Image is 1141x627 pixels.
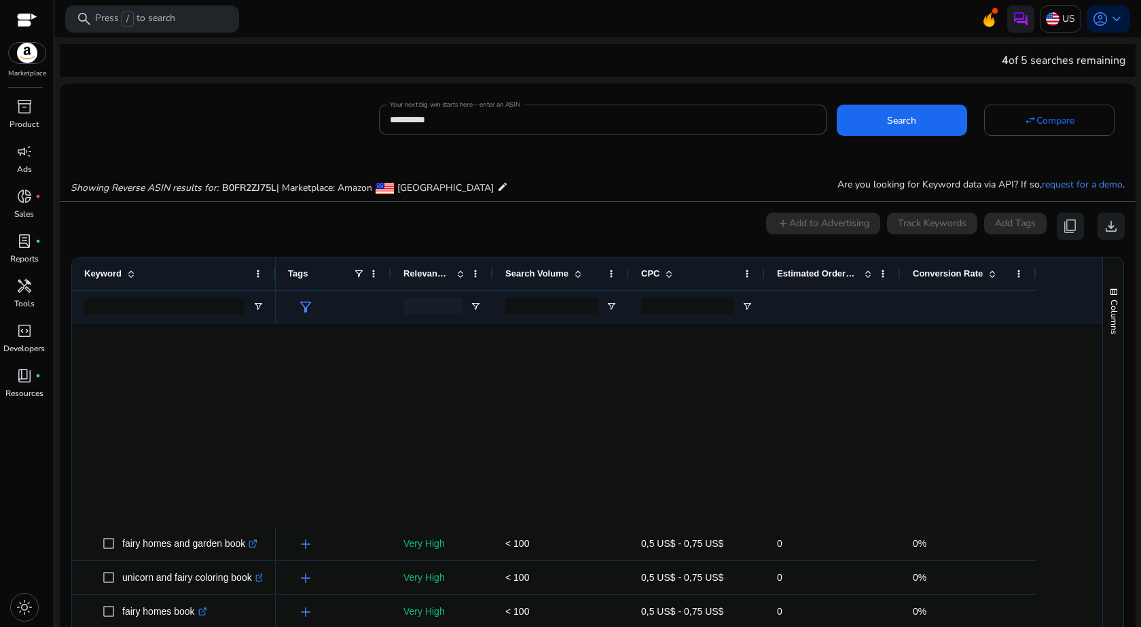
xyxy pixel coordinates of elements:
button: Compare [984,105,1115,136]
span: | Marketplace: Amazon [276,181,372,194]
span: download [1103,218,1119,234]
span: 0% [913,572,926,583]
span: fiber_manual_record [35,238,41,244]
p: Ads [17,163,32,175]
span: 0 [777,606,782,617]
p: Developers [3,342,45,355]
span: 0 [777,538,782,549]
span: handyman [16,278,33,294]
input: Search Volume Filter Input [505,298,598,315]
span: inventory_2 [16,98,33,115]
span: 0,5 US$ - 0,75 US$ [641,538,723,549]
button: Open Filter Menu [742,301,753,312]
span: < 100 [505,606,529,617]
span: add [297,570,314,586]
p: US [1062,7,1075,31]
p: Sales [14,208,34,220]
div: of 5 searches remaining [1002,52,1125,69]
p: Press to search [95,12,175,26]
button: Open Filter Menu [253,301,264,312]
button: Search [837,105,967,136]
img: us.svg [1046,12,1059,26]
span: book_4 [16,368,33,384]
span: light_mode [16,599,33,615]
p: Resources [5,387,43,399]
span: / [122,12,134,26]
span: search [76,11,92,27]
p: Very High [403,598,481,626]
span: campaign [16,143,33,160]
p: Very High [403,564,481,592]
button: Open Filter Menu [606,301,617,312]
button: download [1098,213,1125,240]
input: CPC Filter Input [641,298,733,315]
span: Compare [1036,113,1074,128]
span: add [297,604,314,620]
span: 0% [913,538,926,549]
span: Search Volume [505,268,568,279]
p: fairy homes and garden book [122,530,257,558]
span: code_blocks [16,323,33,339]
p: Reports [10,253,39,265]
span: keyboard_arrow_down [1108,11,1125,27]
span: CPC [641,268,659,279]
p: Tools [14,298,35,310]
span: account_circle [1092,11,1108,27]
span: add [297,536,314,552]
span: < 100 [505,572,529,583]
p: Marketplace [8,69,46,79]
span: filter_alt [297,299,314,315]
span: donut_small [16,188,33,204]
i: Showing Reverse ASIN results for: [71,181,219,194]
span: Search [887,113,916,128]
span: fiber_manual_record [35,373,41,378]
span: Keyword [84,268,122,279]
mat-label: Your next big win starts here—enter an ASIN [390,100,520,109]
span: B0FR2ZJ75L [222,181,276,194]
span: 0 [777,572,782,583]
span: 0% [913,606,926,617]
p: fairy homes book [122,598,207,626]
span: 4 [1002,53,1009,68]
span: [GEOGRAPHIC_DATA] [397,181,494,194]
span: Estimated Orders/Month [777,268,858,279]
p: Are you looking for Keyword data via API? If so, . [837,177,1125,192]
button: Open Filter Menu [470,301,481,312]
img: amazon.svg [9,43,46,63]
span: 0,5 US$ - 0,75 US$ [641,572,723,583]
p: Product [10,118,39,130]
mat-icon: swap_horiz [1024,114,1036,126]
span: Conversion Rate [913,268,983,279]
span: 0,5 US$ - 0,75 US$ [641,606,723,617]
span: Columns [1108,300,1120,334]
span: fiber_manual_record [35,194,41,199]
p: unicorn and fairy coloring book [122,564,264,592]
span: Relevance Score [403,268,451,279]
span: lab_profile [16,233,33,249]
span: Tags [288,268,308,279]
span: < 100 [505,538,529,549]
mat-icon: edit [497,179,508,195]
input: Keyword Filter Input [84,298,244,315]
p: Very High [403,530,481,558]
a: request for a demo [1042,178,1123,191]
